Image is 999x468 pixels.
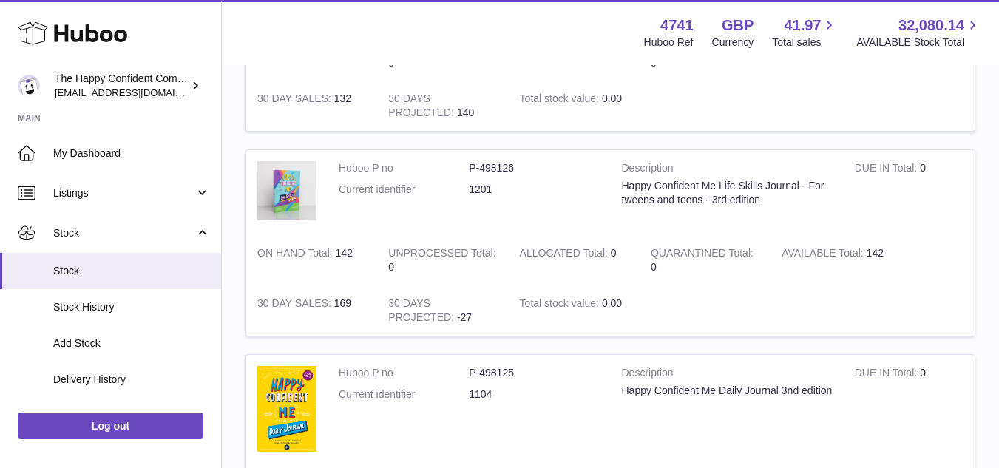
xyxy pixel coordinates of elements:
span: 0.00 [602,92,622,104]
strong: QUARANTINED Total [651,247,754,262]
div: Huboo Ref [644,35,694,50]
strong: Description [622,366,833,384]
strong: DUE IN Total [855,162,920,177]
span: Listings [53,186,194,200]
td: 140 [377,81,508,131]
dd: 1104 [469,387,599,401]
span: AVAILABLE Stock Total [856,35,981,50]
dt: Current identifier [339,387,469,401]
strong: UNPROCESSED Total [388,247,495,262]
dt: Current identifier [339,183,469,197]
span: Stock [53,226,194,240]
td: 169 [246,285,377,336]
td: 0 [844,150,975,235]
span: 32,080.14 [898,16,964,35]
span: Add Stock [53,336,210,350]
span: 0 [651,261,657,273]
strong: ALLOCATED Total [520,247,611,262]
img: contact@happyconfident.com [18,75,40,97]
dd: 1201 [469,183,599,197]
td: 0 [509,235,640,285]
dt: Huboo P no [339,161,469,175]
span: 0.00 [602,297,622,309]
strong: 30 DAYS PROJECTED [388,297,457,327]
div: The Happy Confident Company [55,72,188,100]
td: 0 [377,235,508,285]
strong: AVAILABLE Total [782,247,866,262]
strong: Description [622,161,833,179]
a: 41.97 Total sales [772,16,838,50]
strong: GBP [722,16,754,35]
dd: P-498125 [469,366,599,380]
strong: DUE IN Total [855,367,920,382]
div: Happy Confident Me Daily Journal 3nd edition [622,384,833,398]
strong: 4741 [660,16,694,35]
strong: 30 DAY SALES [257,92,334,108]
span: Stock [53,264,210,278]
img: product image [257,161,316,220]
a: Log out [18,413,203,439]
span: Delivery History [53,373,210,387]
td: 142 [246,235,377,285]
dd: P-498126 [469,161,599,175]
a: 32,080.14 AVAILABLE Stock Total [856,16,981,50]
strong: 30 DAYS PROJECTED [388,92,457,122]
span: Total sales [772,35,838,50]
strong: Total stock value [520,92,602,108]
img: product image [257,366,316,452]
strong: Total stock value [520,297,602,313]
dt: Huboo P no [339,366,469,380]
td: 132 [246,81,377,131]
strong: 30 DAY SALES [257,297,334,313]
td: 0 [844,355,975,467]
span: [EMAIL_ADDRESS][DOMAIN_NAME] [55,87,217,98]
span: ASN Uploads [53,409,210,423]
td: -27 [377,285,508,336]
span: My Dashboard [53,146,210,160]
span: Stock History [53,300,210,314]
span: 41.97 [784,16,821,35]
div: Currency [712,35,754,50]
td: 142 [771,235,901,285]
div: Happy Confident Me Life Skills Journal - For tweens and teens - 3rd edition [622,179,833,207]
span: 0 [651,57,657,69]
strong: ON HAND Total [257,247,336,262]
